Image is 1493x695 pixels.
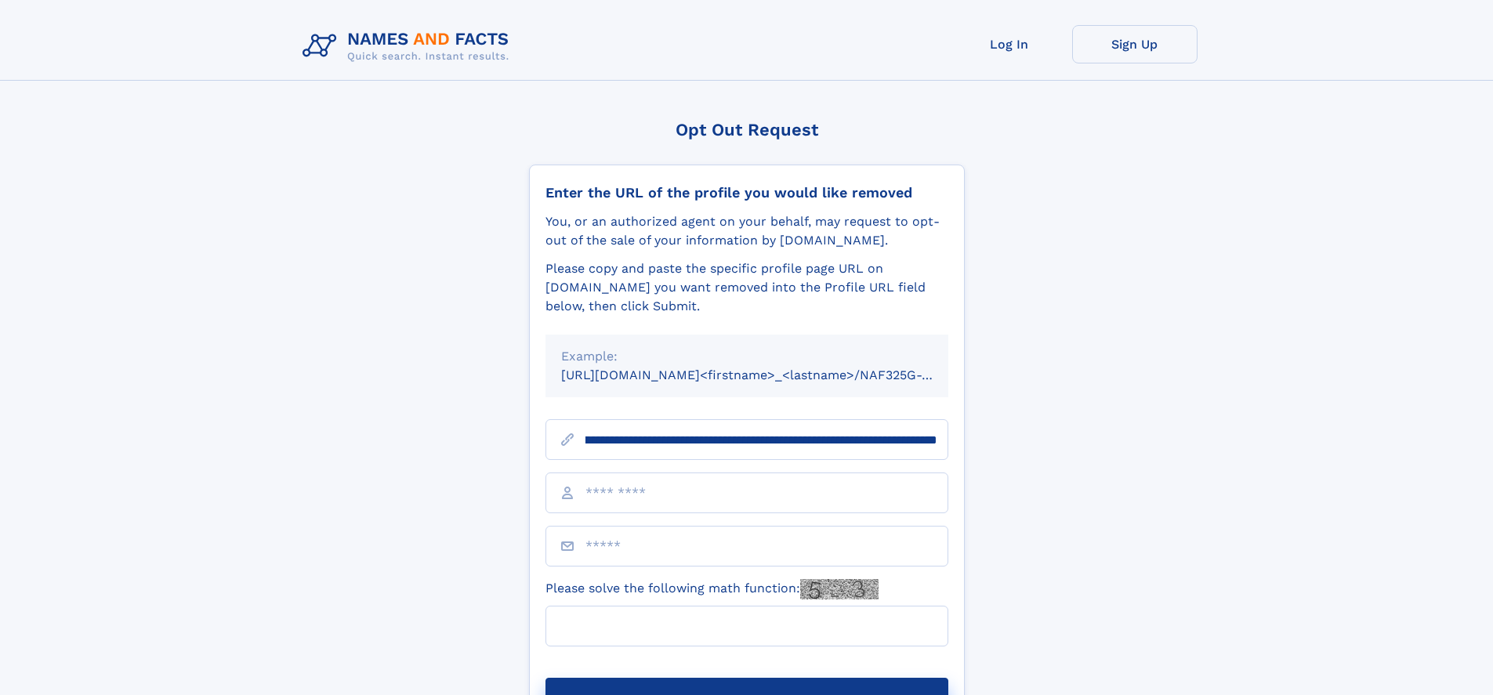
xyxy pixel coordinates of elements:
[1072,25,1198,63] a: Sign Up
[561,367,978,382] small: [URL][DOMAIN_NAME]<firstname>_<lastname>/NAF325G-xxxxxxxx
[529,120,965,139] div: Opt Out Request
[545,579,879,599] label: Please solve the following math function:
[545,184,948,201] div: Enter the URL of the profile you would like removed
[296,25,522,67] img: Logo Names and Facts
[545,259,948,316] div: Please copy and paste the specific profile page URL on [DOMAIN_NAME] you want removed into the Pr...
[947,25,1072,63] a: Log In
[545,212,948,250] div: You, or an authorized agent on your behalf, may request to opt-out of the sale of your informatio...
[561,347,933,366] div: Example:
